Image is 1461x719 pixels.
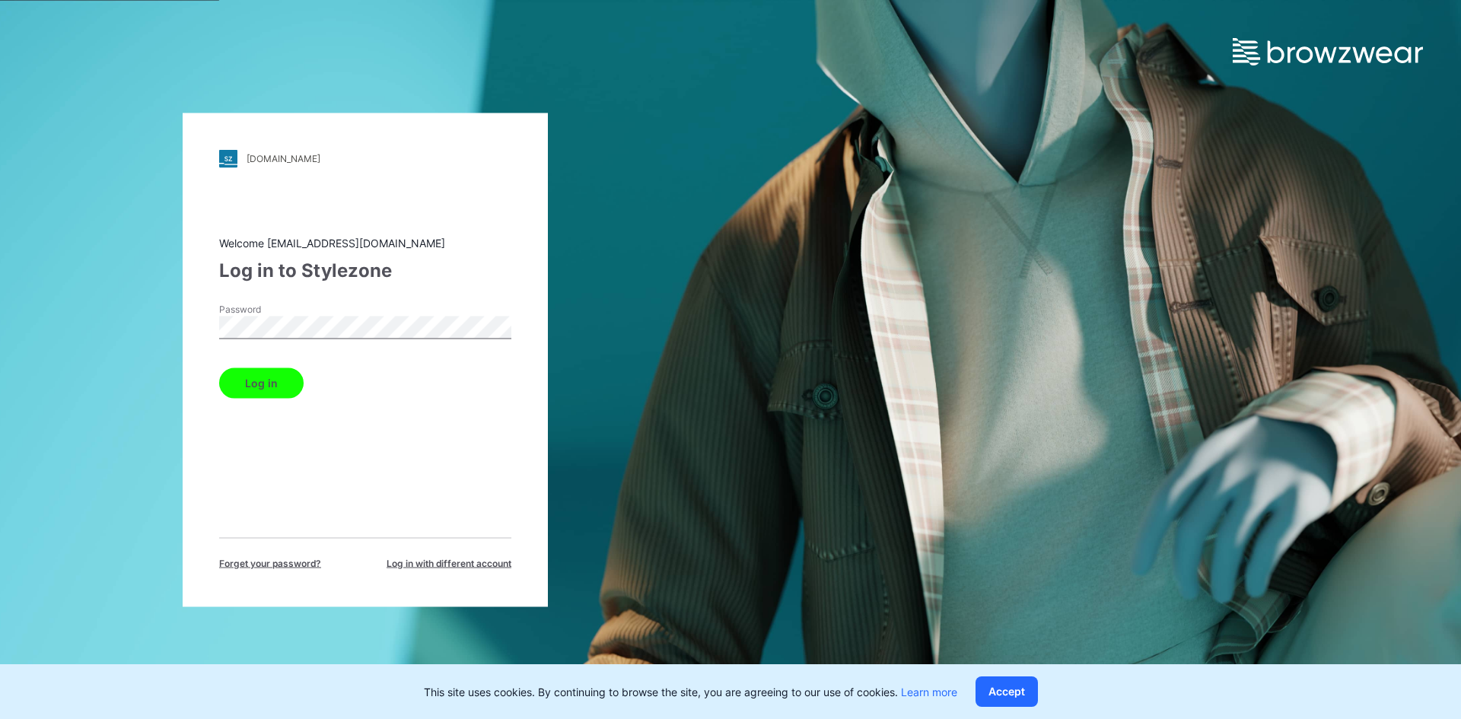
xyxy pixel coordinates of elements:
[424,684,957,700] p: This site uses cookies. By continuing to browse the site, you are agreeing to our use of cookies.
[387,556,511,570] span: Log in with different account
[219,367,304,398] button: Log in
[219,234,511,250] div: Welcome [EMAIL_ADDRESS][DOMAIN_NAME]
[219,556,321,570] span: Forget your password?
[901,686,957,698] a: Learn more
[976,676,1038,707] button: Accept
[219,302,326,316] label: Password
[247,153,320,164] div: [DOMAIN_NAME]
[219,149,237,167] img: stylezone-logo.562084cfcfab977791bfbf7441f1a819.svg
[219,256,511,284] div: Log in to Stylezone
[1233,38,1423,65] img: browzwear-logo.e42bd6dac1945053ebaf764b6aa21510.svg
[219,149,511,167] a: [DOMAIN_NAME]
